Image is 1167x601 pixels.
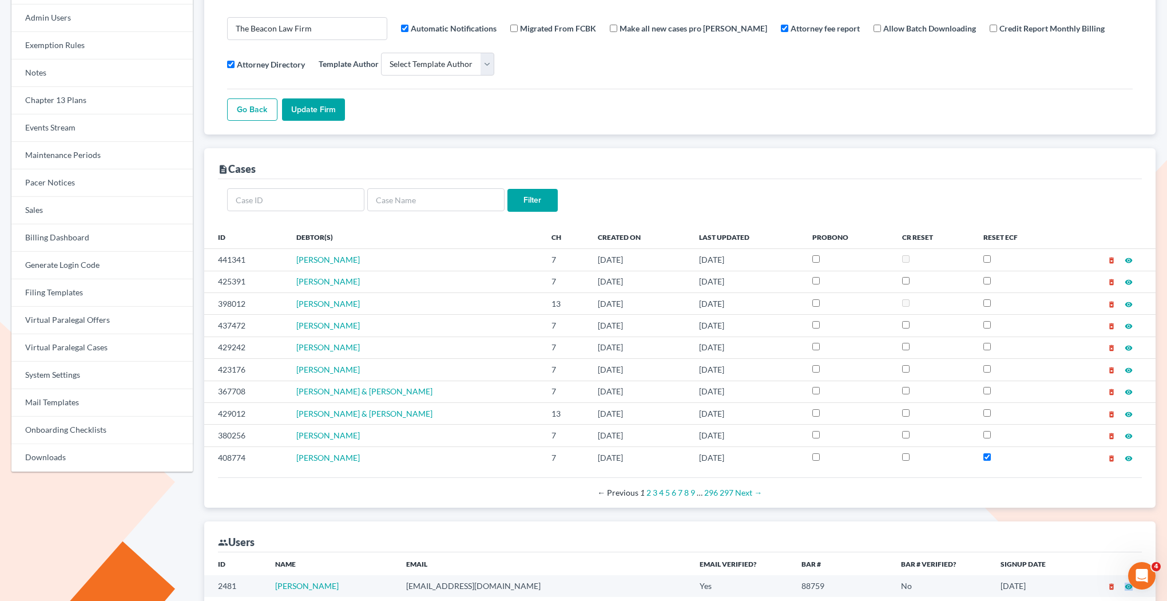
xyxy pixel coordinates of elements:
th: Name [266,552,396,575]
a: System Settings [11,362,193,389]
a: [PERSON_NAME] [296,321,360,330]
span: … [697,488,702,497]
td: 7 [542,315,589,337]
td: [DATE] [589,425,690,446]
a: delete_forever [1108,255,1116,264]
i: delete_forever [1108,366,1116,374]
i: delete_forever [1108,454,1116,462]
td: 408774 [204,446,287,468]
td: [DATE] [690,381,803,402]
label: Attorney fee report [791,22,860,34]
a: Page 5 [665,488,670,497]
td: [DATE] [690,249,803,271]
a: visibility [1125,255,1133,264]
a: delete_forever [1108,342,1116,352]
a: Billing Dashboard [11,224,193,252]
th: ID [204,552,267,575]
i: visibility [1125,300,1133,309]
i: visibility [1125,366,1133,374]
label: Credit Report Monthly Billing [999,22,1105,34]
a: [PERSON_NAME] [296,299,360,309]
th: CR Reset [893,226,974,248]
a: Virtual Paralegal Cases [11,334,193,362]
a: [PERSON_NAME] [296,365,360,374]
td: 429242 [204,337,287,358]
td: 367708 [204,381,287,402]
a: delete_forever [1108,321,1116,330]
th: ProBono [803,226,893,248]
td: 441341 [204,249,287,271]
th: Reset ECF [974,226,1061,248]
a: [PERSON_NAME] [296,342,360,352]
a: visibility [1125,430,1133,440]
a: [PERSON_NAME] [296,430,360,440]
a: Events Stream [11,114,193,142]
i: delete_forever [1108,300,1116,309]
i: delete_forever [1108,256,1116,264]
a: visibility [1125,321,1133,330]
i: visibility [1125,344,1133,352]
td: [DATE] [589,292,690,314]
a: Page 6 [672,488,676,497]
a: visibility [1125,276,1133,286]
a: Page 2 [646,488,651,497]
td: [DATE] [589,359,690,381]
a: Notes [11,60,193,87]
td: 7 [542,359,589,381]
td: 7 [542,249,589,271]
td: [DATE] [589,315,690,337]
i: visibility [1125,256,1133,264]
a: delete_forever [1108,299,1116,309]
a: Pacer Notices [11,169,193,197]
span: [PERSON_NAME] [296,453,360,462]
i: visibility [1125,583,1133,591]
i: delete_forever [1108,410,1116,418]
i: delete_forever [1108,432,1116,440]
th: Bar # [792,552,892,575]
td: 7 [542,446,589,468]
a: Page 297 [720,488,733,497]
a: [PERSON_NAME] [275,581,339,591]
td: [DATE] [589,446,690,468]
a: Maintenance Periods [11,142,193,169]
a: [PERSON_NAME] & [PERSON_NAME] [296,386,432,396]
td: 13 [542,292,589,314]
td: 7 [542,381,589,402]
th: Debtor(s) [287,226,542,248]
i: group [218,537,228,548]
span: Previous page [597,488,638,497]
a: Page 3 [653,488,657,497]
label: Make all new cases pro [PERSON_NAME] [620,22,767,34]
a: visibility [1125,386,1133,396]
td: [DATE] [589,402,690,424]
a: Exemption Rules [11,32,193,60]
td: 380256 [204,425,287,446]
td: [DATE] [690,446,803,468]
td: [EMAIL_ADDRESS][DOMAIN_NAME] [397,575,691,596]
i: delete_forever [1108,322,1116,330]
a: Chapter 13 Plans [11,87,193,114]
i: delete_forever [1108,344,1116,352]
td: No [892,575,991,596]
th: Signup Date [991,552,1078,575]
th: Created On [589,226,690,248]
td: [DATE] [589,249,690,271]
a: visibility [1125,342,1133,352]
i: delete_forever [1108,583,1116,591]
td: [DATE] [690,425,803,446]
iframe: Intercom live chat [1128,562,1156,590]
a: delete_forever [1108,276,1116,286]
td: 88759 [792,575,892,596]
a: [PERSON_NAME] & [PERSON_NAME] [296,409,432,418]
i: description [218,164,228,175]
a: Virtual Paralegal Offers [11,307,193,334]
td: 7 [542,425,589,446]
a: [PERSON_NAME] [296,255,360,264]
td: 425391 [204,271,287,292]
td: Yes [690,575,792,596]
